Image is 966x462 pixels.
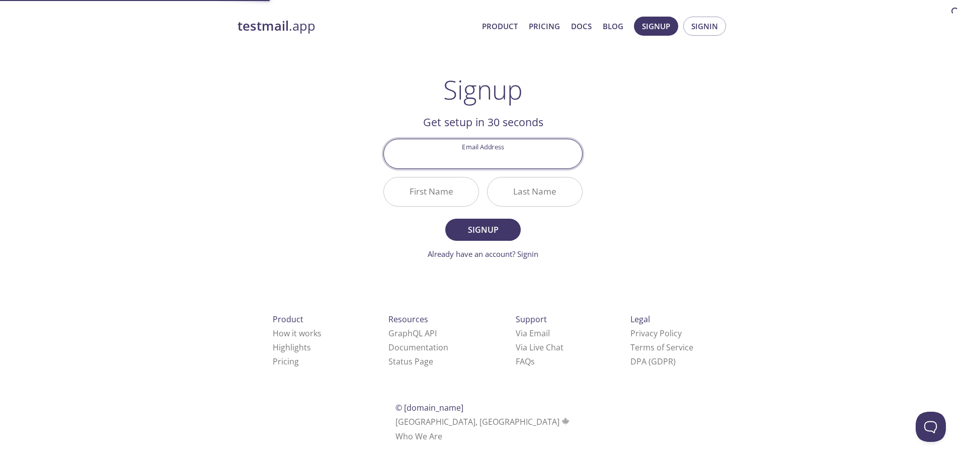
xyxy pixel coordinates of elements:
a: Via Live Chat [516,342,563,353]
span: Product [273,314,303,325]
a: Docs [571,20,592,33]
a: Terms of Service [630,342,693,353]
a: Highlights [273,342,311,353]
iframe: Help Scout Beacon - Open [916,412,946,442]
a: Pricing [529,20,560,33]
a: DPA (GDPR) [630,356,676,367]
span: Signup [456,223,510,237]
span: Signup [642,20,670,33]
a: Status Page [388,356,433,367]
span: [GEOGRAPHIC_DATA], [GEOGRAPHIC_DATA] [395,416,571,427]
a: Privacy Policy [630,328,682,339]
button: Signin [683,17,726,36]
a: How it works [273,328,321,339]
a: Via Email [516,328,550,339]
a: Product [482,20,518,33]
a: Blog [603,20,623,33]
span: s [531,356,535,367]
a: FAQ [516,356,535,367]
a: Documentation [388,342,448,353]
h1: Signup [443,74,523,105]
a: testmail.app [237,18,474,35]
h2: Get setup in 30 seconds [383,114,583,131]
span: Support [516,314,547,325]
span: Legal [630,314,650,325]
a: GraphQL API [388,328,437,339]
span: Resources [388,314,428,325]
strong: testmail [237,17,289,35]
a: Pricing [273,356,299,367]
a: Who We Are [395,431,442,442]
button: Signup [634,17,678,36]
span: © [DOMAIN_NAME] [395,402,463,413]
button: Signup [445,219,521,241]
span: Signin [691,20,718,33]
a: Already have an account? Signin [428,249,538,259]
